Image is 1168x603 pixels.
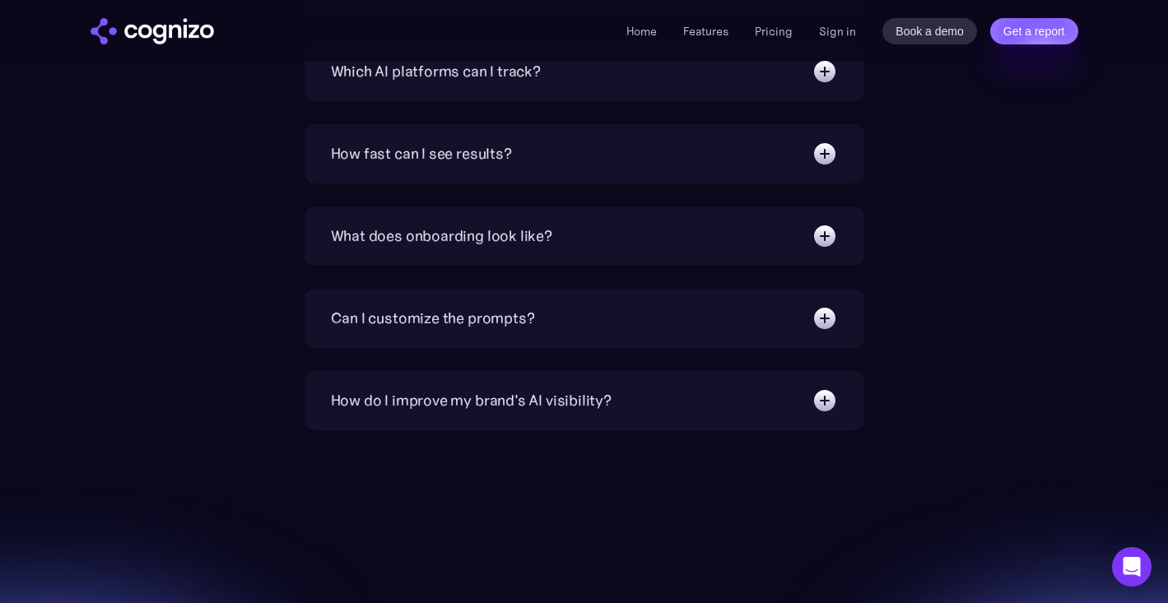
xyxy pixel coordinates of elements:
[683,24,728,39] a: Features
[626,24,657,39] a: Home
[331,60,541,83] div: Which AI platforms can I track?
[755,24,793,39] a: Pricing
[91,18,214,44] a: home
[331,389,612,412] div: How do I improve my brand's AI visibility?
[331,225,552,248] div: What does onboarding look like?
[882,18,977,44] a: Book a demo
[91,18,214,44] img: cognizo logo
[819,21,856,41] a: Sign in
[331,307,535,330] div: Can I customize the prompts?
[1112,547,1152,587] div: Open Intercom Messenger
[990,18,1078,44] a: Get a report
[331,142,512,165] div: How fast can I see results?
